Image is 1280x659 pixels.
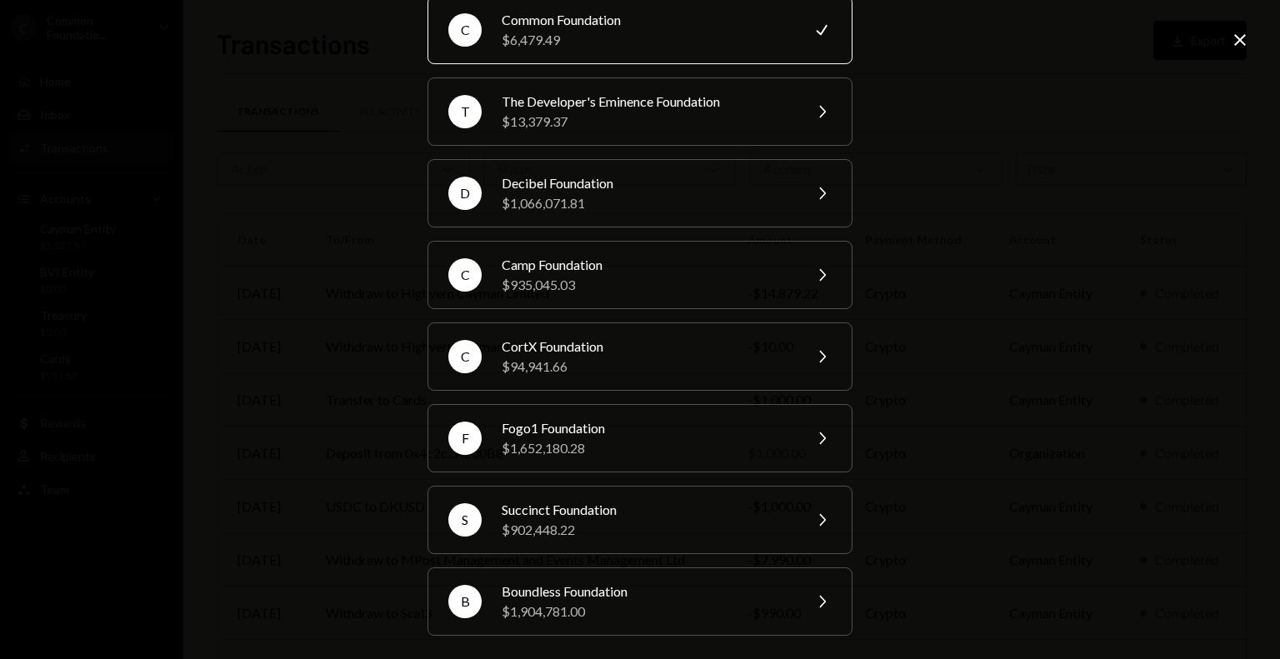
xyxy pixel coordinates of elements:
div: F [448,422,482,455]
div: $1,066,071.81 [502,193,792,213]
div: $6,479.49 [502,30,792,50]
div: C [448,258,482,292]
div: T [448,95,482,128]
button: SSuccinct Foundation$902,448.22 [427,486,852,554]
button: BBoundless Foundation$1,904,781.00 [427,567,852,636]
div: Boundless Foundation [502,582,792,602]
div: C [448,340,482,373]
div: S [448,503,482,537]
button: FFogo1 Foundation$1,652,180.28 [427,404,852,472]
div: Succinct Foundation [502,500,792,520]
div: $1,652,180.28 [502,438,792,458]
div: CortX Foundation [502,337,792,357]
div: $902,448.22 [502,520,792,540]
div: Camp Foundation [502,255,792,275]
div: Decibel Foundation [502,173,792,193]
button: DDecibel Foundation$1,066,071.81 [427,159,852,227]
div: Common Foundation [502,10,792,30]
div: $935,045.03 [502,275,792,295]
div: B [448,585,482,618]
div: $1,904,781.00 [502,602,792,622]
button: CCortX Foundation$94,941.66 [427,322,852,391]
div: Fogo1 Foundation [502,418,792,438]
div: $13,379.37 [502,112,792,132]
div: The Developer's Eminence Foundation [502,92,792,112]
div: $94,941.66 [502,357,792,377]
div: C [448,13,482,47]
div: D [448,177,482,210]
button: TThe Developer's Eminence Foundation$13,379.37 [427,77,852,146]
button: CCamp Foundation$935,045.03 [427,241,852,309]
